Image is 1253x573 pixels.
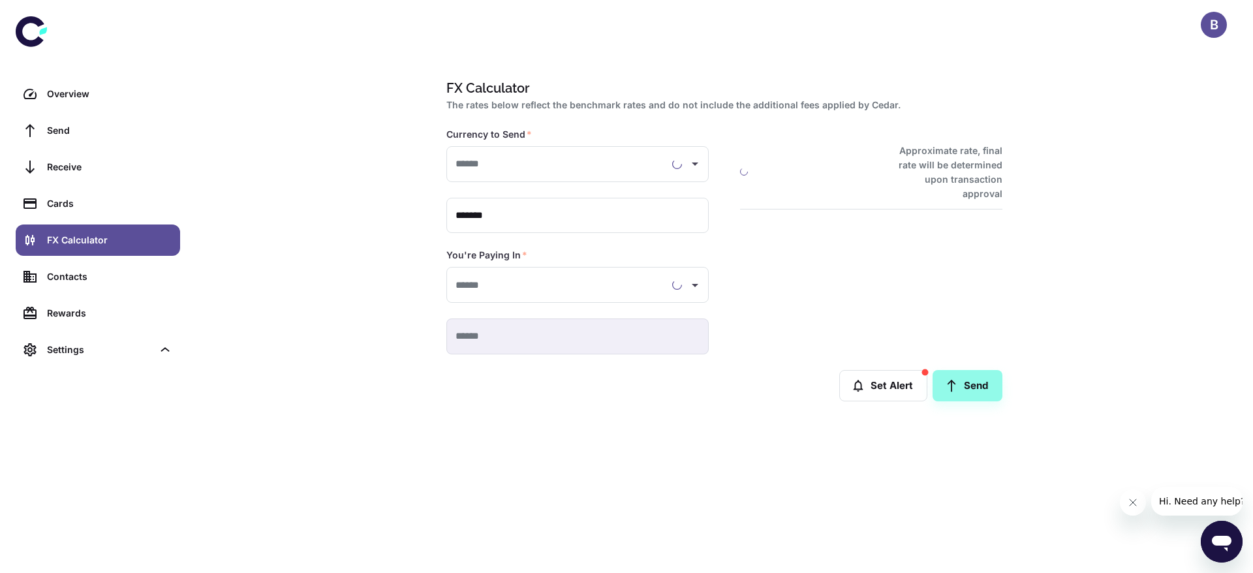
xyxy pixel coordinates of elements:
[1151,487,1243,516] iframe: Message from company
[16,151,180,183] a: Receive
[47,160,172,174] div: Receive
[8,9,94,20] span: Hi. Need any help?
[16,115,180,146] a: Send
[47,87,172,101] div: Overview
[16,298,180,329] a: Rewards
[47,306,172,320] div: Rewards
[686,276,704,294] button: Open
[933,370,1002,401] a: Send
[1120,489,1146,516] iframe: Close message
[446,78,997,98] h1: FX Calculator
[839,370,927,401] button: Set Alert
[884,144,1002,201] h6: Approximate rate, final rate will be determined upon transaction approval
[1201,521,1243,563] iframe: Button to launch messaging window
[47,270,172,284] div: Contacts
[16,261,180,292] a: Contacts
[47,123,172,138] div: Send
[686,155,704,173] button: Open
[446,249,527,262] label: You're Paying In
[47,233,172,247] div: FX Calculator
[16,78,180,110] a: Overview
[16,188,180,219] a: Cards
[16,334,180,365] div: Settings
[47,343,153,357] div: Settings
[446,128,532,141] label: Currency to Send
[1201,12,1227,38] button: B
[47,196,172,211] div: Cards
[16,225,180,256] a: FX Calculator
